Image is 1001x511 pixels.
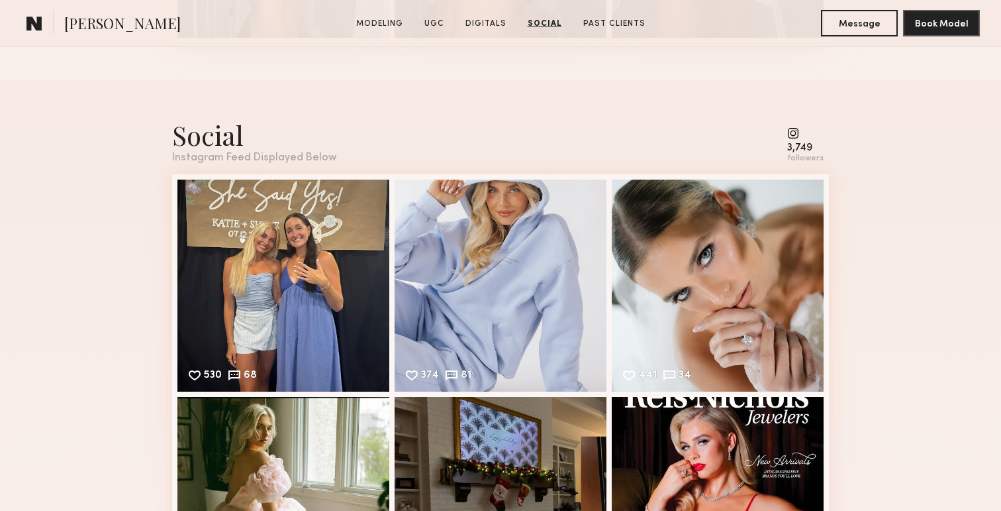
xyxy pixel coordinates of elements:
div: Instagram Feed Displayed Below [172,152,336,164]
div: followers [787,154,824,164]
div: 68 [244,370,257,382]
button: Book Model [903,10,980,36]
div: 530 [204,370,222,382]
div: Social [172,117,336,152]
a: Modeling [351,18,408,30]
div: 374 [421,370,439,382]
span: [PERSON_NAME] [64,13,181,36]
a: UGC [419,18,450,30]
div: 34 [679,370,691,382]
a: Social [522,18,567,30]
a: Book Model [903,17,980,28]
button: Message [821,10,898,36]
a: Digitals [460,18,512,30]
div: 81 [461,370,471,382]
div: 441 [638,370,657,382]
a: Past Clients [578,18,651,30]
div: 3,749 [787,143,824,153]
